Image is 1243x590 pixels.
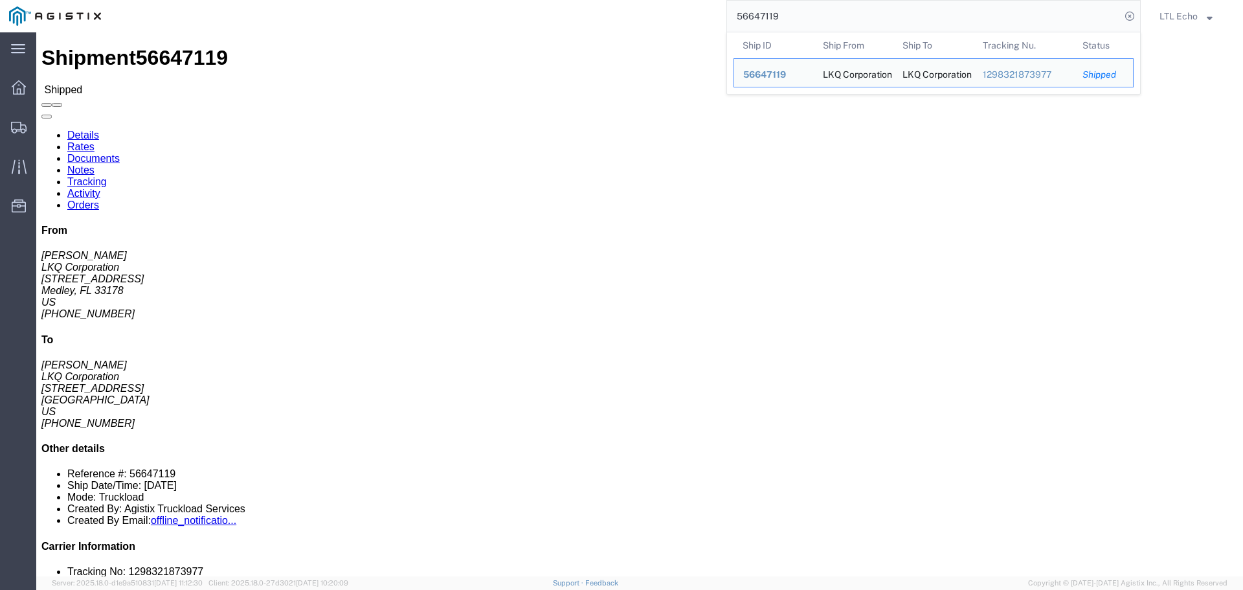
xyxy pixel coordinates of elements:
th: Ship ID [733,32,814,58]
span: Server: 2025.18.0-d1e9a510831 [52,579,203,587]
div: 56647119 [743,68,805,82]
span: [DATE] 11:12:30 [154,579,203,587]
table: Search Results [733,32,1140,94]
a: Support [553,579,585,587]
span: Copyright © [DATE]-[DATE] Agistix Inc., All Rights Reserved [1028,578,1227,589]
th: Tracking Nu. [974,32,1074,58]
a: Feedback [585,579,618,587]
span: 56647119 [743,69,786,80]
th: Ship To [893,32,974,58]
img: logo [9,6,101,26]
th: Status [1073,32,1134,58]
input: Search for shipment number, reference number [727,1,1121,32]
span: [DATE] 10:20:09 [296,579,348,587]
button: LTL Echo [1159,8,1225,24]
iframe: To enrich screen reader interactions, please activate Accessibility in Grammarly extension settings [36,32,1243,576]
span: Client: 2025.18.0-27d3021 [208,579,348,587]
div: LKQ Corporation [823,59,885,87]
span: LTL Echo [1159,9,1198,23]
div: LKQ Corporation [902,59,965,87]
th: Ship From [814,32,894,58]
div: Shipped [1082,68,1124,82]
div: 1298321873977 [983,68,1065,82]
